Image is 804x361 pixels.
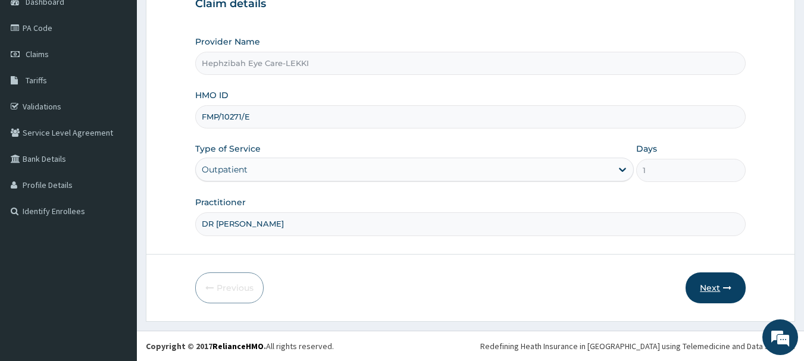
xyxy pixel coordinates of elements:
[636,143,657,155] label: Days
[212,341,264,351] a: RelianceHMO
[137,331,804,361] footer: All rights reserved.
[195,89,229,101] label: HMO ID
[480,340,795,352] div: Redefining Heath Insurance in [GEOGRAPHIC_DATA] using Telemedicine and Data Science!
[26,49,49,59] span: Claims
[146,341,266,351] strong: Copyright © 2017 .
[202,164,248,175] div: Outpatient
[195,212,746,236] input: Enter Name
[195,196,246,208] label: Practitioner
[26,75,47,86] span: Tariffs
[6,237,227,279] textarea: Type your message and hit 'Enter'
[195,105,746,128] input: Enter HMO ID
[195,272,264,303] button: Previous
[69,106,164,226] span: We're online!
[686,272,746,303] button: Next
[195,6,224,34] div: Minimize live chat window
[195,36,260,48] label: Provider Name
[22,59,48,89] img: d_794563401_company_1708531726252_794563401
[195,143,261,155] label: Type of Service
[62,67,200,82] div: Chat with us now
